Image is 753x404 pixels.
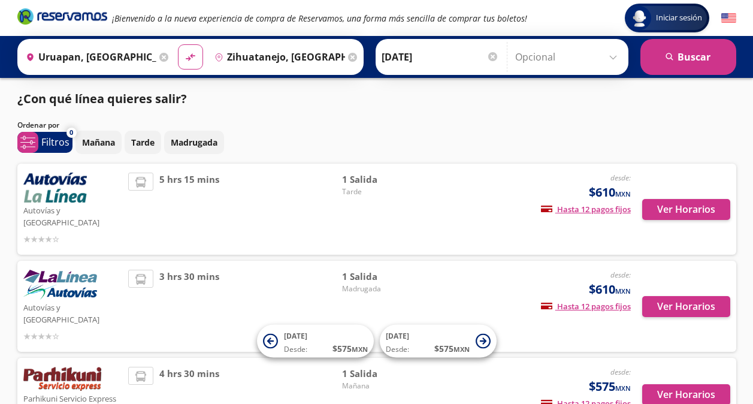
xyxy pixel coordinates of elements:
[615,189,631,198] small: MXN
[82,136,115,149] p: Mañana
[171,136,217,149] p: Madrugada
[651,12,707,24] span: Iniciar sesión
[257,325,374,358] button: [DATE]Desde:$575MXN
[112,13,527,24] em: ¡Bienvenido a la nueva experiencia de compra de Reservamos, una forma más sencilla de comprar tus...
[515,42,622,72] input: Opcional
[615,287,631,296] small: MXN
[541,301,631,312] span: Hasta 12 pagos fijos
[541,204,631,215] span: Hasta 12 pagos fijos
[380,325,497,358] button: [DATE]Desde:$575MXN
[342,173,426,186] span: 1 Salida
[434,342,470,355] span: $ 575
[589,183,631,201] span: $610
[332,342,368,355] span: $ 575
[610,270,631,280] em: desde:
[352,345,368,354] small: MXN
[453,345,470,354] small: MXN
[23,173,87,203] img: Autovías y La Línea
[23,367,101,391] img: Parhikuni Servicio Express
[721,11,736,26] button: English
[589,281,631,299] span: $610
[284,344,307,355] span: Desde:
[342,186,426,197] span: Tarde
[342,381,426,391] span: Mañana
[17,90,187,108] p: ¿Con qué línea quieres salir?
[159,173,219,246] span: 5 hrs 15 mins
[615,384,631,393] small: MXN
[210,42,345,72] input: Buscar Destino
[17,7,107,29] a: Brand Logo
[610,367,631,377] em: desde:
[642,296,730,317] button: Ver Horarios
[386,331,409,341] span: [DATE]
[17,7,107,25] i: Brand Logo
[131,136,155,149] p: Tarde
[21,42,156,72] input: Buscar Origen
[589,378,631,396] span: $575
[386,344,409,355] span: Desde:
[382,42,499,72] input: Elegir Fecha
[17,132,72,153] button: 0Filtros
[23,270,97,300] img: Autovías y La Línea
[342,284,426,294] span: Madrugada
[284,331,307,341] span: [DATE]
[159,270,219,343] span: 3 hrs 30 mins
[23,300,123,325] p: Autovías y [GEOGRAPHIC_DATA]
[642,199,730,220] button: Ver Horarios
[342,270,426,284] span: 1 Salida
[41,135,69,149] p: Filtros
[342,367,426,381] span: 1 Salida
[640,39,736,75] button: Buscar
[69,128,73,138] span: 0
[610,173,631,183] em: desde:
[17,120,59,131] p: Ordenar por
[75,131,122,154] button: Mañana
[23,203,123,228] p: Autovías y [GEOGRAPHIC_DATA]
[164,131,224,154] button: Madrugada
[125,131,161,154] button: Tarde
